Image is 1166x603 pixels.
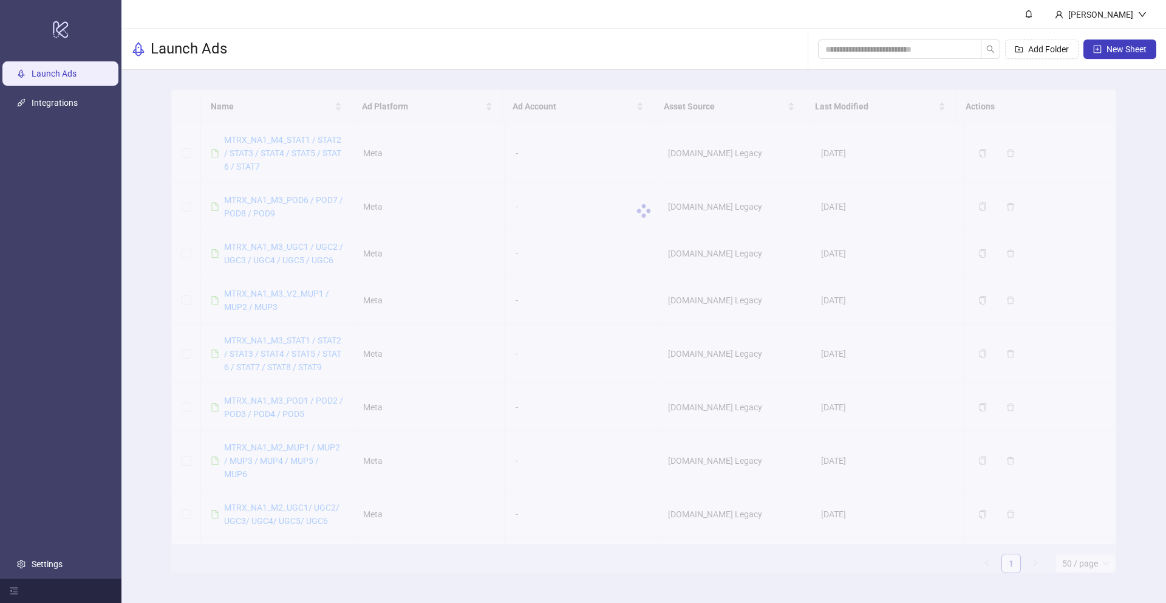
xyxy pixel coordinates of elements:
span: New Sheet [1106,44,1147,54]
a: Launch Ads [32,69,77,78]
span: search [986,45,995,53]
span: menu-fold [10,587,18,595]
span: plus-square [1093,45,1102,53]
span: folder-add [1015,45,1023,53]
div: [PERSON_NAME] [1063,8,1138,21]
span: Add Folder [1028,44,1069,54]
span: bell [1025,10,1033,18]
button: New Sheet [1083,40,1156,59]
span: user [1055,10,1063,19]
button: Add Folder [1005,40,1079,59]
a: Integrations [32,98,78,108]
span: down [1138,10,1147,19]
span: rocket [131,42,146,57]
h3: Launch Ads [151,40,227,59]
a: Settings [32,559,63,569]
